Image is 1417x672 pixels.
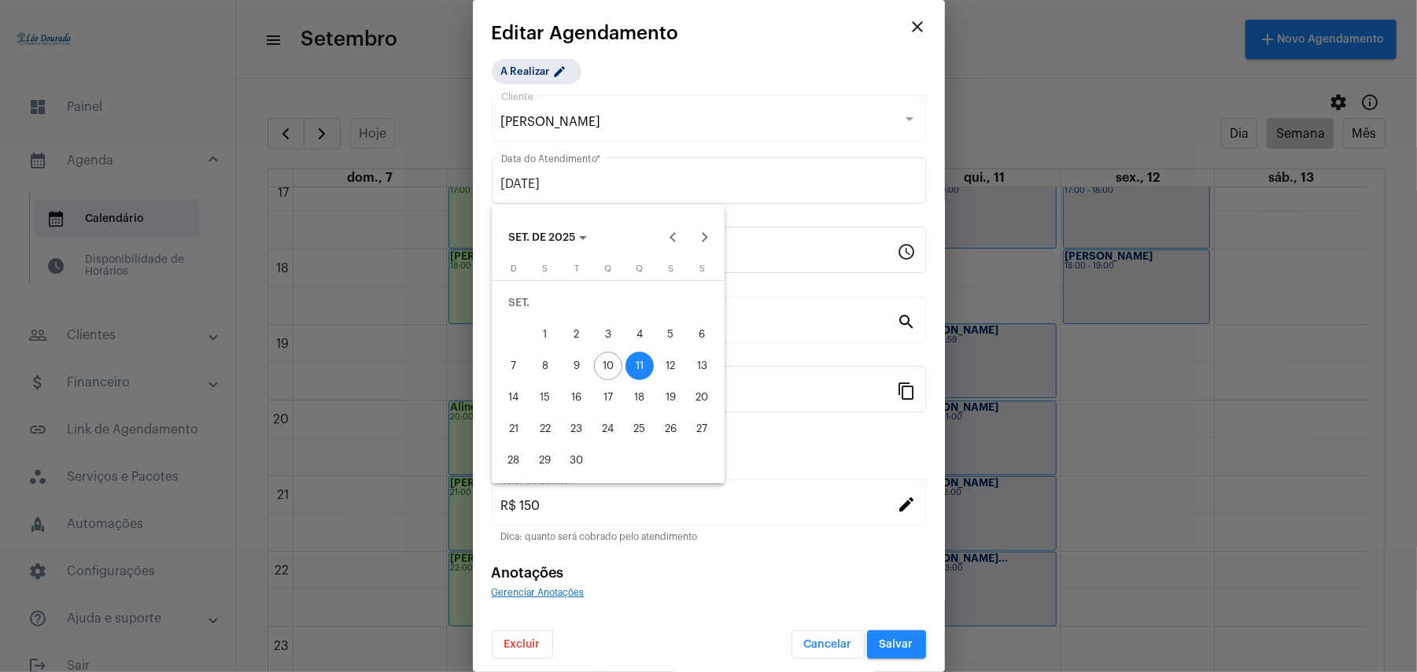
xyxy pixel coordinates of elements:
[594,320,622,349] div: 3
[668,264,673,273] span: S
[498,445,530,476] button: 28 de setembro de 2025
[594,383,622,412] div: 17
[594,352,622,380] div: 10
[636,264,643,273] span: Q
[624,319,655,350] button: 4 de setembro de 2025
[687,382,718,413] button: 20 de setembro de 2025
[592,413,624,445] button: 24 de setembro de 2025
[563,383,591,412] div: 16
[530,413,561,445] button: 22 de setembro de 2025
[542,264,548,273] span: S
[508,232,575,243] span: SET. DE 2025
[655,413,687,445] button: 26 de setembro de 2025
[574,264,579,273] span: T
[500,352,528,380] div: 7
[655,382,687,413] button: 19 de setembro de 2025
[625,320,654,349] div: 4
[624,350,655,382] button: 11 de setembro de 2025
[511,264,517,273] span: D
[530,319,561,350] button: 1 de setembro de 2025
[561,350,592,382] button: 9 de setembro de 2025
[496,222,600,253] button: Choose month and year
[530,350,561,382] button: 8 de setembro de 2025
[561,319,592,350] button: 2 de setembro de 2025
[563,320,591,349] div: 2
[592,382,624,413] button: 17 de setembro de 2025
[498,413,530,445] button: 21 de setembro de 2025
[531,383,559,412] div: 15
[624,382,655,413] button: 18 de setembro de 2025
[687,319,718,350] button: 6 de setembro de 2025
[498,382,530,413] button: 14 de setembro de 2025
[498,350,530,382] button: 7 de setembro de 2025
[594,415,622,443] div: 24
[604,264,611,273] span: Q
[688,415,717,443] div: 27
[592,350,624,382] button: 10 de setembro de 2025
[657,320,685,349] div: 5
[688,320,717,349] div: 6
[625,383,654,412] div: 18
[500,446,528,474] div: 28
[530,382,561,413] button: 15 de setembro de 2025
[592,319,624,350] button: 3 de setembro de 2025
[688,222,720,253] button: Next month
[699,264,705,273] span: S
[655,350,687,382] button: 12 de setembro de 2025
[625,352,654,380] div: 11
[500,415,528,443] div: 21
[500,383,528,412] div: 14
[655,319,687,350] button: 5 de setembro de 2025
[624,413,655,445] button: 25 de setembro de 2025
[687,350,718,382] button: 13 de setembro de 2025
[530,445,561,476] button: 29 de setembro de 2025
[563,415,591,443] div: 23
[625,415,654,443] div: 25
[563,352,591,380] div: 9
[531,352,559,380] div: 8
[561,445,592,476] button: 30 de setembro de 2025
[657,222,688,253] button: Previous month
[561,413,592,445] button: 23 de setembro de 2025
[687,413,718,445] button: 27 de setembro de 2025
[657,383,685,412] div: 19
[531,415,559,443] div: 22
[498,287,718,319] td: SET.
[531,320,559,349] div: 1
[657,415,685,443] div: 26
[563,446,591,474] div: 30
[561,382,592,413] button: 16 de setembro de 2025
[688,352,717,380] div: 13
[531,446,559,474] div: 29
[657,352,685,380] div: 12
[688,383,717,412] div: 20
